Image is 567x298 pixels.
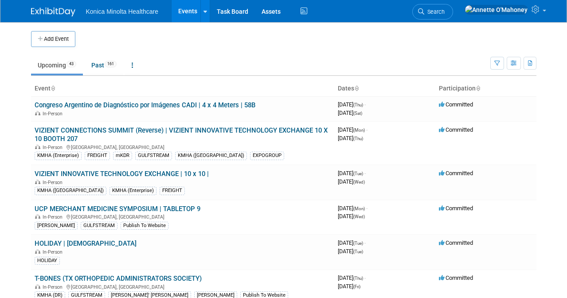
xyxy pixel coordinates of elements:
[35,257,60,265] div: HOLIDAY
[353,102,363,107] span: (Thu)
[353,111,362,116] span: (Sat)
[35,239,137,247] a: HOLIDAY | [DEMOGRAPHIC_DATA]
[338,170,366,176] span: [DATE]
[66,61,76,67] span: 43
[135,152,172,160] div: GULFSTREAM
[175,152,247,160] div: KMHA ([GEOGRAPHIC_DATA])
[424,8,445,15] span: Search
[338,101,366,108] span: [DATE]
[439,205,473,212] span: Committed
[43,249,65,255] span: In-Person
[85,152,110,160] div: FREIGHT
[85,57,123,74] a: Past161
[43,145,65,150] span: In-Person
[338,205,368,212] span: [DATE]
[35,283,331,290] div: [GEOGRAPHIC_DATA], [GEOGRAPHIC_DATA]
[35,214,40,219] img: In-Person Event
[43,111,65,117] span: In-Person
[353,206,365,211] span: (Mon)
[439,101,473,108] span: Committed
[51,85,55,92] a: Sort by Event Name
[439,239,473,246] span: Committed
[113,152,132,160] div: mKDR
[364,101,366,108] span: -
[353,136,363,141] span: (Thu)
[412,4,453,20] a: Search
[353,214,365,219] span: (Wed)
[31,31,75,47] button: Add Event
[43,214,65,220] span: In-Person
[465,5,528,15] img: Annette O'Mahoney
[35,284,40,289] img: In-Person Event
[353,276,363,281] span: (Thu)
[354,85,359,92] a: Sort by Start Date
[121,222,168,230] div: Publish To Website
[338,110,362,116] span: [DATE]
[35,180,40,184] img: In-Person Event
[338,126,368,133] span: [DATE]
[105,61,117,67] span: 161
[439,274,473,281] span: Committed
[366,126,368,133] span: -
[250,152,284,160] div: EXPOGROUP
[364,274,366,281] span: -
[31,81,334,96] th: Event
[338,213,365,220] span: [DATE]
[35,187,106,195] div: KMHA ([GEOGRAPHIC_DATA])
[35,213,331,220] div: [GEOGRAPHIC_DATA], [GEOGRAPHIC_DATA]
[338,283,360,290] span: [DATE]
[35,274,202,282] a: T-BONES (TX ORTHOPEDIC ADMINISTRATORS SOCIETY)
[35,249,40,254] img: In-Person Event
[81,222,117,230] div: GULFSTREAM
[35,101,255,109] a: Congreso Argentino de Diagnóstico por Imágenes CADI | 4 x 4 Meters | 58B
[439,170,473,176] span: Committed
[35,170,209,178] a: VIZIENT INNOVATIVE TECHNOLOGY EXCHANGE | 10 x 10 |
[435,81,536,96] th: Participation
[338,178,365,185] span: [DATE]
[35,145,40,149] img: In-Person Event
[35,126,328,143] a: VIZIENT CONNECTIONS SUMMIT (Reverse) | VIZIENT INNOVATIVE TECHNOLOGY EXCHANGE 10 X 10 BOOTH 207
[35,222,78,230] div: [PERSON_NAME]
[338,274,366,281] span: [DATE]
[366,205,368,212] span: -
[31,8,75,16] img: ExhibitDay
[86,8,158,15] span: Konica Minolta Healthcare
[35,111,40,115] img: In-Person Event
[353,284,360,289] span: (Fri)
[353,180,365,184] span: (Wed)
[35,205,200,213] a: UCP MERCHANT MEDICINE SYMPOSIUM | TABLETOP 9
[43,180,65,185] span: In-Person
[353,128,365,133] span: (Mon)
[31,57,83,74] a: Upcoming43
[35,152,82,160] div: KMHA (Enterprise)
[160,187,185,195] div: FREIGHT
[338,239,366,246] span: [DATE]
[338,135,363,141] span: [DATE]
[353,171,363,176] span: (Tue)
[334,81,435,96] th: Dates
[353,241,363,246] span: (Tue)
[364,239,366,246] span: -
[109,187,156,195] div: KMHA (Enterprise)
[439,126,473,133] span: Committed
[364,170,366,176] span: -
[43,284,65,290] span: In-Person
[353,249,363,254] span: (Tue)
[476,85,480,92] a: Sort by Participation Type
[35,143,331,150] div: [GEOGRAPHIC_DATA], [GEOGRAPHIC_DATA]
[338,248,363,255] span: [DATE]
